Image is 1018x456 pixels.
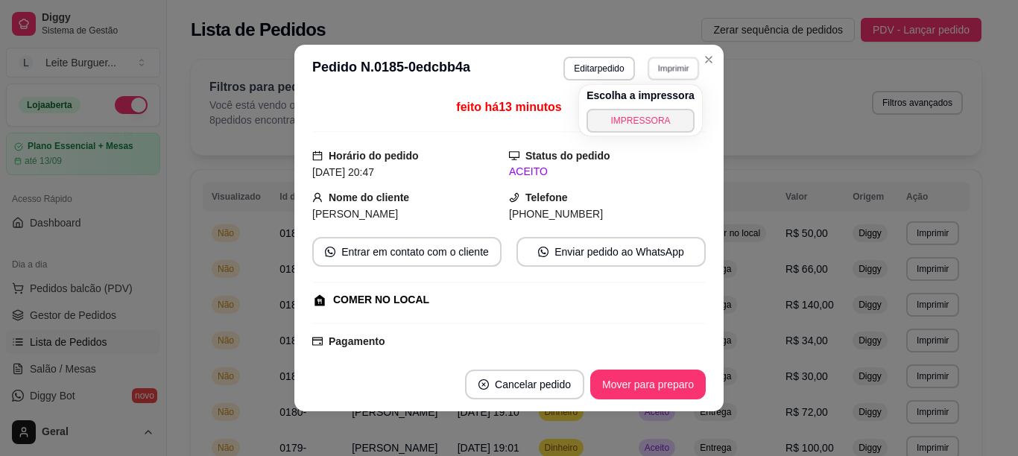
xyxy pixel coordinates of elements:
span: whats-app [538,247,548,257]
span: [DATE] 20:47 [312,166,374,178]
strong: Horário do pedido [329,150,419,162]
strong: Pagamento [329,335,385,347]
span: close-circle [478,379,489,390]
span: user [312,192,323,203]
button: Mover para preparo [590,370,706,399]
span: credit-card [312,336,323,346]
button: whats-appEnviar pedido ao WhatsApp [516,237,706,267]
span: desktop [509,151,519,161]
button: IMPRESSORA [587,109,695,133]
div: COMER NO LOCAL [333,292,429,308]
button: whats-appEntrar em contato com o cliente [312,237,502,267]
button: Close [697,48,721,72]
span: [PERSON_NAME] [312,208,398,220]
span: phone [509,192,519,203]
h3: Pedido N. 0185-0edcbb4a [312,57,470,80]
span: feito há 13 minutos [456,101,561,113]
span: whats-app [325,247,335,257]
span: calendar [312,151,323,161]
button: Imprimir [648,57,699,80]
span: [PHONE_NUMBER] [509,208,603,220]
h4: Escolha a impressora [587,88,695,103]
strong: Telefone [525,191,568,203]
button: close-circleCancelar pedido [465,370,584,399]
strong: Status do pedido [525,150,610,162]
button: Editarpedido [563,57,634,80]
strong: Nome do cliente [329,191,409,203]
div: ACEITO [509,164,706,180]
